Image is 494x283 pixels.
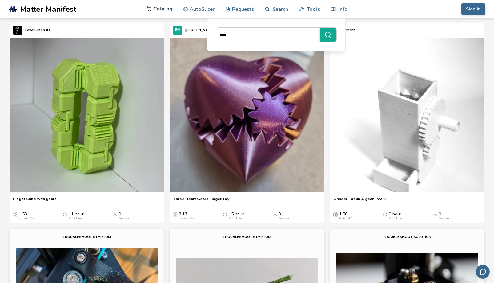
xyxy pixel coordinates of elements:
span: Average Cost [333,212,338,217]
div: 11 hour [69,212,84,220]
span: Average Cost [173,212,177,217]
div: 1.50 [339,212,356,220]
span: EM [175,28,180,32]
span: Matter Manifest [20,5,76,14]
span: Downloads [113,212,117,217]
a: Three Heart Gears Fidget Toy [173,196,229,206]
div: 0 [118,212,132,220]
div: 0 [439,212,452,220]
p: troubleshoot symptom [223,234,271,240]
div: 1.53 [19,212,35,220]
img: FeverGreen3D's profile [13,26,22,35]
span: Average Print Time [383,212,387,217]
div: Downloads [118,217,132,220]
button: Send feedback via email [476,265,490,279]
div: Downloads [279,217,292,220]
span: Average Cost [13,212,17,217]
div: Material Cost [19,217,35,220]
span: Downloads [273,212,277,217]
span: Average Print Time [63,212,67,217]
div: Print Time [389,217,402,220]
div: Print Time [229,217,242,220]
a: Grinder - double gear - V2.0 [333,196,386,206]
p: troubleshoot solution [383,234,431,240]
div: 15 hour [229,212,244,220]
span: Downloads [433,212,437,217]
p: FeverGreen3D [25,27,50,33]
a: FeverGreen3D's profileFeverGreen3D [10,23,53,38]
div: 3 [279,212,292,220]
p: rmcht [346,27,355,33]
div: 9 hour [389,212,402,220]
div: Print Time [69,217,82,220]
div: 3.13 [179,212,195,220]
div: Material Cost [339,217,356,220]
p: troubleshoot symptom [63,234,111,240]
div: Downloads [439,217,452,220]
span: Average Print Time [223,212,227,217]
div: Material Cost [179,217,195,220]
button: Sign In [461,3,485,15]
p: [PERSON_NAME] [185,27,214,33]
a: Fidget Cube with gears [13,196,57,206]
